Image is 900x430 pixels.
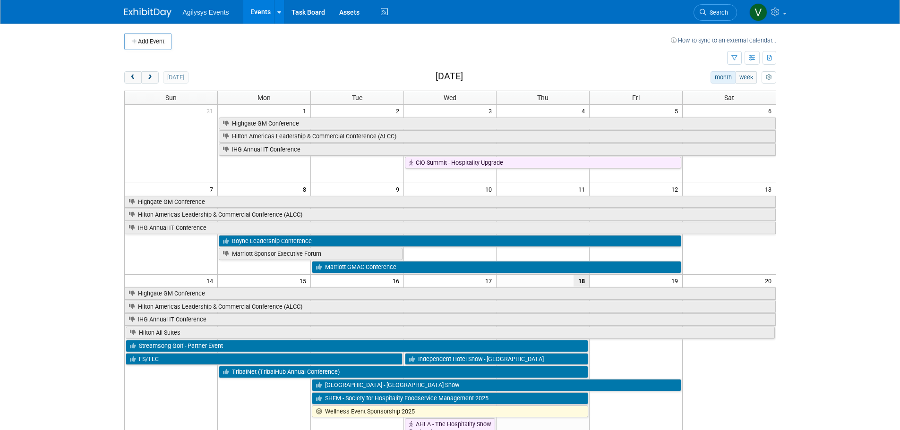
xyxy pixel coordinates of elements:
[444,94,456,101] span: Wed
[141,71,159,84] button: next
[577,183,589,195] span: 11
[405,353,589,365] a: Independent Hotel Show - [GEOGRAPHIC_DATA]
[219,118,776,130] a: Highgate GM Conference
[183,8,229,16] span: Agilysys Events
[124,71,142,84] button: prev
[219,366,588,378] a: TribalNet (TribalHub Annual Conference)
[312,261,681,273] a: Marriott GMAC Conference
[124,8,171,17] img: ExhibitDay
[484,183,496,195] span: 10
[209,183,217,195] span: 7
[724,94,734,101] span: Sat
[126,353,403,365] a: FS/TEC
[219,130,776,143] a: Hilton Americas Leadership & Commercial Conference (ALCC)
[581,105,589,117] span: 4
[219,235,681,247] a: Boyne Leadership Conference
[711,71,736,84] button: month
[484,275,496,287] span: 17
[302,183,310,195] span: 8
[694,4,737,21] a: Search
[632,94,640,101] span: Fri
[219,143,776,156] a: IHG Annual IT Conference
[766,75,772,81] i: Personalize Calendar
[670,183,682,195] span: 12
[488,105,496,117] span: 3
[125,287,776,300] a: Highgate GM Conference
[206,105,217,117] span: 31
[749,3,767,21] img: Vaitiare Munoz
[395,105,403,117] span: 2
[165,94,177,101] span: Sun
[126,340,589,352] a: Streamsong Golf - Partner Event
[735,71,757,84] button: week
[125,222,776,234] a: IHG Annual IT Conference
[574,275,589,287] span: 18
[219,248,403,260] a: Marriott Sponsor Executive Forum
[436,71,463,82] h2: [DATE]
[125,209,776,221] a: Hilton Americas Leadership & Commercial Conference (ALCC)
[762,71,776,84] button: myCustomButton
[405,157,682,169] a: CIO Summit - Hospitality Upgrade
[206,275,217,287] span: 14
[125,301,776,313] a: Hilton Americas Leadership & Commercial Conference (ALCC)
[670,275,682,287] span: 19
[312,405,589,418] a: Wellness Event Sponsorship 2025
[124,33,171,50] button: Add Event
[125,196,776,208] a: Highgate GM Conference
[674,105,682,117] span: 5
[299,275,310,287] span: 15
[671,37,776,44] a: How to sync to an external calendar...
[312,392,589,405] a: SHFM - Society for Hospitality Foodservice Management 2025
[125,313,776,326] a: IHG Annual IT Conference
[126,327,775,339] a: Hilton All Suites
[767,105,776,117] span: 6
[163,71,188,84] button: [DATE]
[764,183,776,195] span: 13
[537,94,549,101] span: Thu
[395,183,403,195] span: 9
[257,94,271,101] span: Mon
[312,379,681,391] a: [GEOGRAPHIC_DATA] - [GEOGRAPHIC_DATA] Show
[764,275,776,287] span: 20
[352,94,362,101] span: Tue
[706,9,728,16] span: Search
[392,275,403,287] span: 16
[302,105,310,117] span: 1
